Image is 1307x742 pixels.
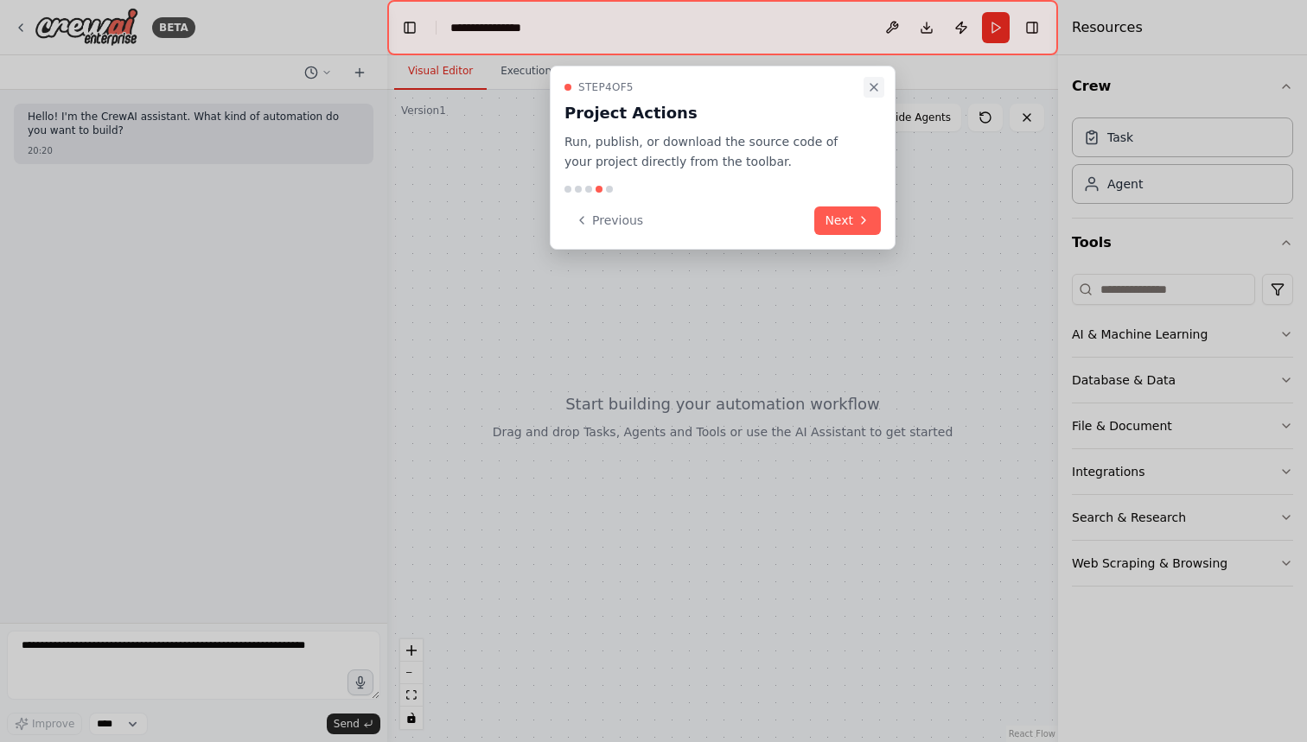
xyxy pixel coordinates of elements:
span: Step 4 of 5 [578,80,634,94]
button: Close walkthrough [864,77,884,98]
h3: Project Actions [564,101,860,125]
button: Hide left sidebar [398,16,422,40]
p: Run, publish, or download the source code of your project directly from the toolbar. [564,132,860,172]
button: Next [814,206,881,235]
button: Previous [564,206,653,235]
